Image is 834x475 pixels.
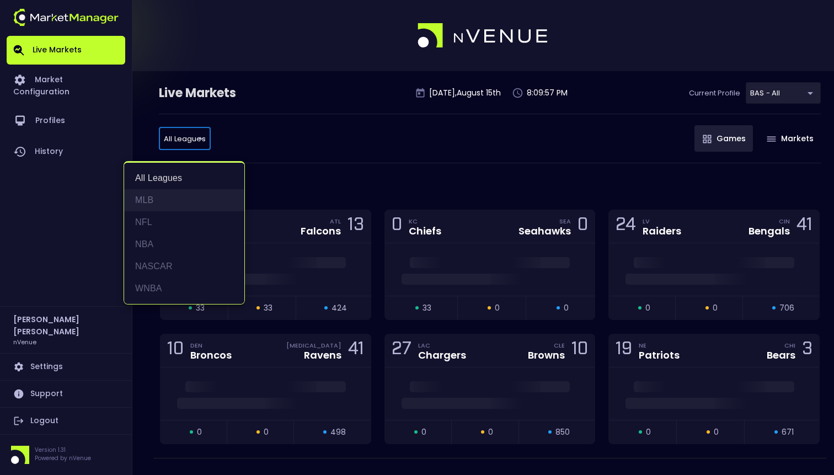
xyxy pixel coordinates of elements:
li: WNBA [124,277,244,300]
li: NBA [124,233,244,255]
li: MLB [124,189,244,211]
li: NASCAR [124,255,244,277]
li: NFL [124,211,244,233]
li: All Leagues [124,167,244,189]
